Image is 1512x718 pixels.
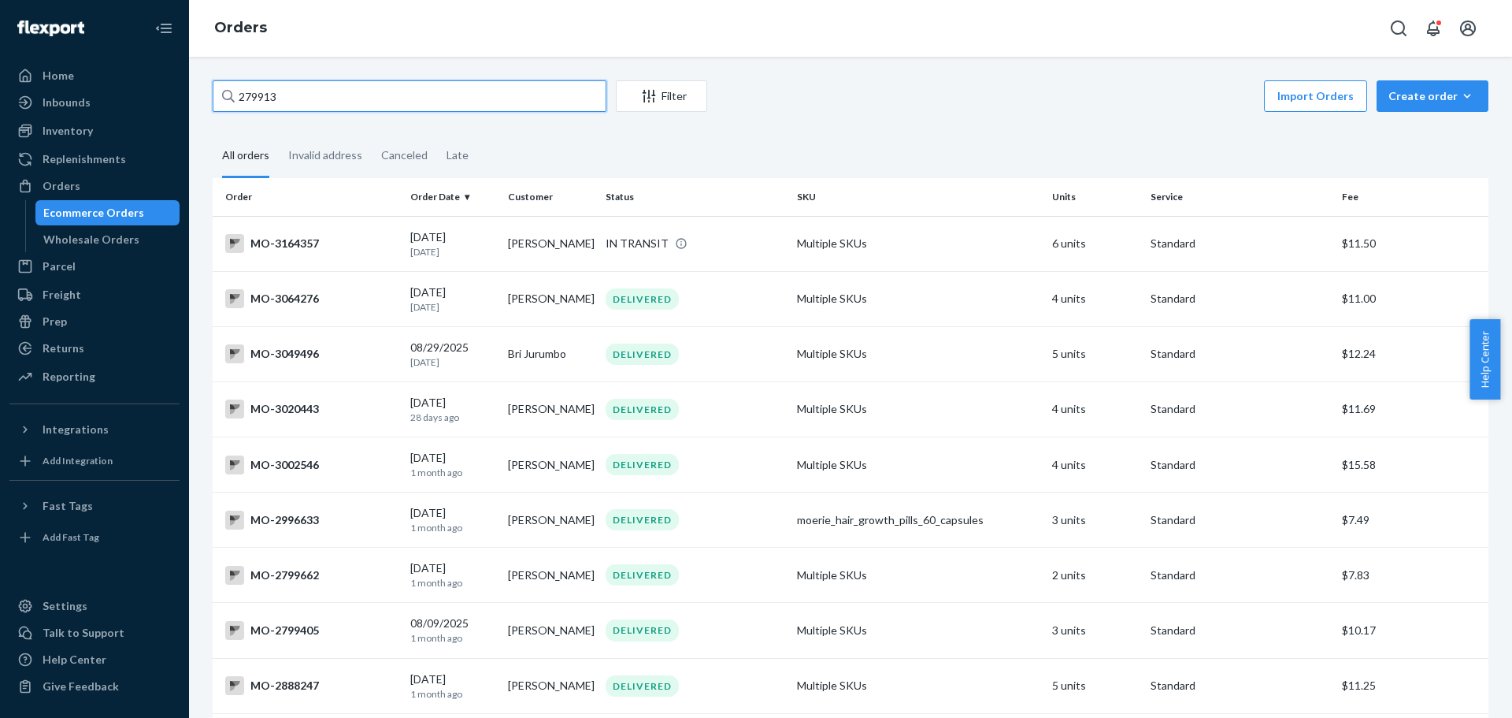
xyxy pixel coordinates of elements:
div: MO-3049496 [225,344,398,363]
button: Import Orders [1264,80,1367,112]
div: Inventory [43,123,93,139]
td: 5 units [1046,658,1143,713]
p: Standard [1151,236,1329,251]
button: Fast Tags [9,493,180,519]
td: 2 units [1046,548,1143,603]
div: Give Feedback [43,679,119,694]
p: Standard [1151,457,1329,473]
div: DELIVERED [606,675,679,697]
button: Help Center [1469,319,1500,400]
button: Filter [616,80,707,112]
p: [DATE] [410,245,495,259]
a: Home [9,63,180,88]
p: 1 month ago [410,466,495,479]
td: $7.83 [1336,548,1488,603]
th: Order Date [404,178,502,216]
td: Multiple SKUs [791,437,1046,493]
td: $15.58 [1336,437,1488,493]
th: SKU [791,178,1046,216]
div: MO-3064276 [225,289,398,308]
a: Orders [9,173,180,199]
p: Standard [1151,291,1329,307]
td: 3 units [1046,603,1143,658]
td: Multiple SKUs [791,271,1046,326]
td: 4 units [1046,381,1143,437]
a: Add Integration [9,448,180,474]
td: [PERSON_NAME] [502,548,599,603]
div: Prep [43,314,67,329]
th: Order [213,178,404,216]
p: [DATE] [410,355,495,369]
div: MO-2799405 [225,621,398,640]
a: Ecommerce Orders [35,200,180,225]
div: MO-3020443 [225,400,398,419]
a: Add Fast Tag [9,525,180,550]
div: [DATE] [410,560,495,590]
div: MO-3164357 [225,234,398,253]
div: IN TRANSIT [606,236,669,251]
div: DELIVERED [606,454,679,475]
img: Flexport logo [17,20,84,36]
div: Customer [508,190,593,203]
div: 08/29/2025 [410,340,495,369]
div: MO-3002546 [225,456,398,474]
a: Returns [9,336,180,361]
td: 5 units [1046,326,1143,381]
p: Standard [1151,401,1329,417]
a: Replenishments [9,147,180,172]
div: Reporting [43,369,95,385]
p: Standard [1151,623,1329,638]
div: [DATE] [410,395,495,424]
a: Orders [214,19,267,36]
p: Standard [1151,512,1329,528]
td: 4 units [1046,437,1143,493]
div: Fast Tags [43,498,93,514]
a: Inventory [9,118,180,143]
button: Open notifications [1417,13,1449,44]
th: Fee [1336,178,1488,216]
p: 1 month ago [410,521,495,534]
td: $12.24 [1336,326,1488,381]
div: [DATE] [410,505,495,534]
td: 3 units [1046,493,1143,548]
a: Freight [9,282,180,307]
p: 1 month ago [410,687,495,701]
p: [DATE] [410,300,495,314]
div: [DATE] [410,671,495,701]
div: Filter [617,88,706,104]
td: [PERSON_NAME] [502,493,599,548]
td: [PERSON_NAME] [502,381,599,437]
div: Home [43,68,74,84]
p: Standard [1151,346,1329,362]
th: Service [1144,178,1336,216]
div: [DATE] [410,285,495,314]
a: Parcel [9,254,180,279]
td: $7.49 [1336,493,1488,548]
div: MO-2996633 [225,511,398,530]
button: Close Navigation [148,13,180,44]
td: $11.69 [1336,381,1488,437]
td: [PERSON_NAME] [502,271,599,326]
button: Integrations [9,417,180,442]
div: Canceled [381,135,428,176]
div: Wholesale Orders [43,232,139,247]
button: Create order [1377,80,1488,112]
div: Integrations [43,422,109,437]
th: Units [1046,178,1143,216]
ol: breadcrumbs [202,6,280,51]
p: 28 days ago [410,411,495,424]
div: Inbounds [43,95,91,110]
td: Multiple SKUs [791,381,1046,437]
button: Open account menu [1452,13,1484,44]
a: Inbounds [9,90,180,115]
td: Multiple SKUs [791,548,1046,603]
td: $11.50 [1336,216,1488,271]
div: Create order [1388,88,1477,104]
p: Standard [1151,567,1329,583]
a: Prep [9,309,180,334]
div: Help Center [43,652,106,668]
div: [DATE] [410,450,495,479]
td: $11.00 [1336,271,1488,326]
div: DELIVERED [606,509,679,530]
div: DELIVERED [606,399,679,420]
